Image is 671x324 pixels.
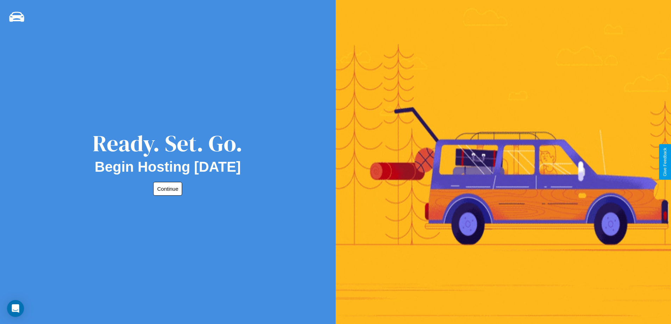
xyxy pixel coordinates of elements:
button: Continue [153,182,182,196]
div: Open Intercom Messenger [7,300,24,317]
h2: Begin Hosting [DATE] [95,159,241,175]
div: Ready. Set. Go. [93,128,243,159]
div: Give Feedback [663,148,667,176]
